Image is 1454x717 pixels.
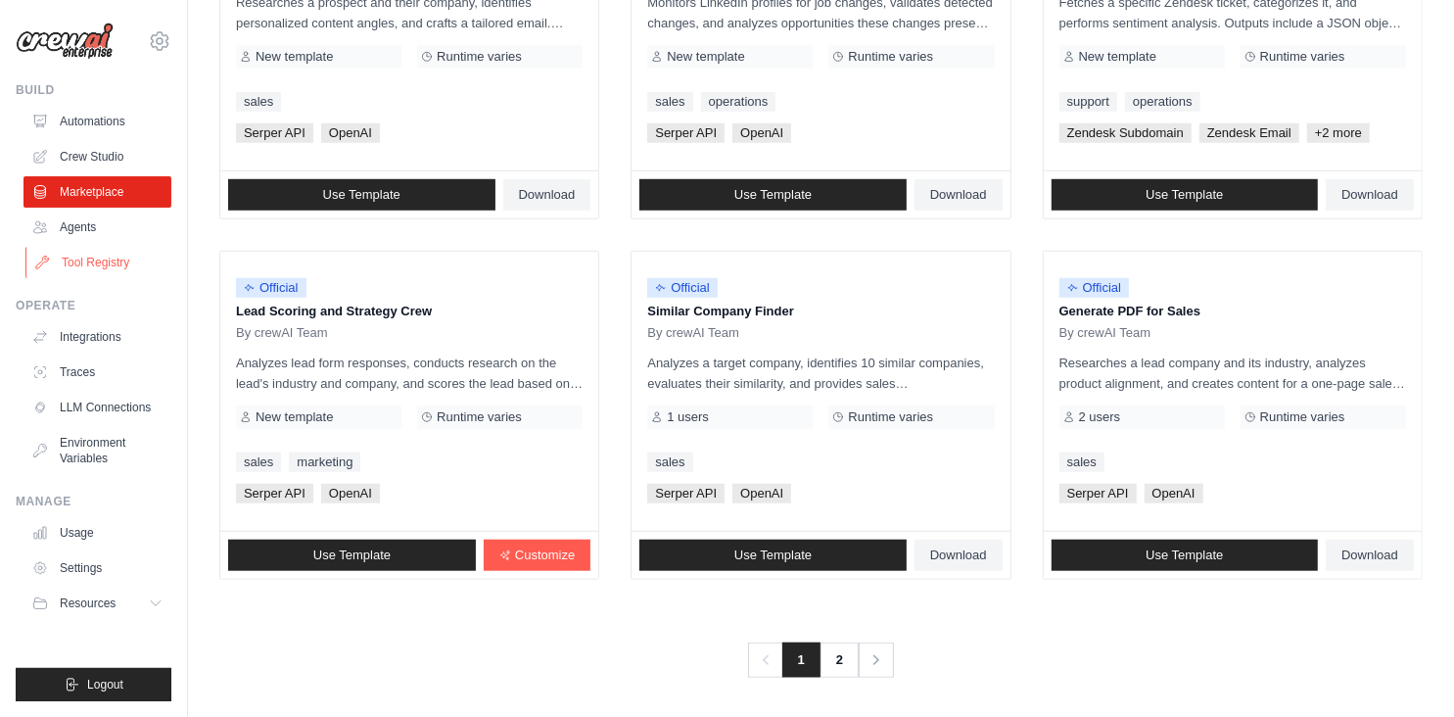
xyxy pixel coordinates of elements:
span: New template [667,49,744,65]
span: 1 [782,643,821,678]
span: Serper API [1059,484,1137,503]
p: Similar Company Finder [647,302,994,321]
a: Traces [23,357,171,388]
span: +2 more [1307,123,1370,143]
span: Official [647,278,718,298]
a: Environment Variables [23,427,171,474]
div: Build [16,82,171,98]
span: New template [256,49,333,65]
a: Agents [23,212,171,243]
span: 2 users [1079,409,1121,425]
span: Download [1341,548,1398,563]
p: Researches a lead company and its industry, analyzes product alignment, and creates content for a... [1059,353,1406,394]
span: Use Template [313,548,391,563]
span: Official [236,278,306,298]
a: Automations [23,106,171,137]
span: Download [930,548,987,563]
a: Download [1326,179,1414,211]
span: Serper API [647,484,725,503]
span: Use Template [323,187,400,203]
a: Integrations [23,321,171,353]
span: New template [256,409,333,425]
span: Runtime varies [437,49,522,65]
p: Generate PDF for Sales [1059,302,1406,321]
span: By crewAI Team [1059,325,1151,341]
button: Resources [23,588,171,619]
span: Download [1341,187,1398,203]
a: Customize [484,540,590,571]
a: LLM Connections [23,392,171,423]
a: Download [915,179,1003,211]
span: Serper API [236,123,313,143]
span: Download [930,187,987,203]
span: Zendesk Email [1199,123,1299,143]
a: sales [647,92,692,112]
span: Use Template [1146,187,1223,203]
span: Use Template [734,187,812,203]
span: OpenAI [321,484,380,503]
a: marketing [289,453,360,472]
p: Analyzes lead form responses, conducts research on the lead's industry and company, and scores th... [236,353,583,394]
a: 2 [820,643,859,678]
a: Use Template [228,540,476,571]
a: sales [647,453,692,472]
a: Download [1326,540,1414,571]
span: Serper API [236,484,313,503]
a: Crew Studio [23,141,171,172]
span: Serper API [647,123,725,143]
a: Use Template [1052,179,1319,211]
a: Use Template [639,179,907,211]
span: Use Template [734,548,812,563]
img: Logo [16,23,114,60]
a: support [1059,92,1117,112]
a: Download [915,540,1003,571]
a: Marketplace [23,176,171,208]
a: operations [701,92,776,112]
span: Resources [60,596,116,611]
span: New template [1079,49,1156,65]
span: Runtime varies [437,409,522,425]
span: Customize [515,548,575,563]
span: Runtime varies [848,409,933,425]
p: Lead Scoring and Strategy Crew [236,302,583,321]
a: Settings [23,552,171,584]
a: sales [236,453,281,472]
span: 1 users [667,409,709,425]
a: Usage [23,517,171,549]
span: OpenAI [321,123,380,143]
a: operations [1125,92,1200,112]
a: Use Template [639,540,907,571]
span: By crewAI Team [647,325,739,341]
span: Logout [87,677,123,693]
div: Operate [16,298,171,313]
span: OpenAI [732,123,791,143]
p: Analyzes a target company, identifies 10 similar companies, evaluates their similarity, and provi... [647,353,994,394]
span: Runtime varies [848,49,933,65]
span: Zendesk Subdomain [1059,123,1192,143]
div: Manage [16,494,171,509]
span: OpenAI [1145,484,1203,503]
a: Use Template [1052,540,1319,571]
a: sales [236,92,281,112]
nav: Pagination [748,643,894,678]
span: Runtime varies [1260,49,1345,65]
span: Download [519,187,576,203]
a: Tool Registry [25,247,173,278]
button: Logout [16,668,171,701]
a: Use Template [228,179,495,211]
span: Runtime varies [1260,409,1345,425]
span: Use Template [1146,548,1223,563]
span: By crewAI Team [236,325,328,341]
a: sales [1059,453,1104,472]
span: Official [1059,278,1130,298]
span: OpenAI [732,484,791,503]
a: Download [503,179,591,211]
